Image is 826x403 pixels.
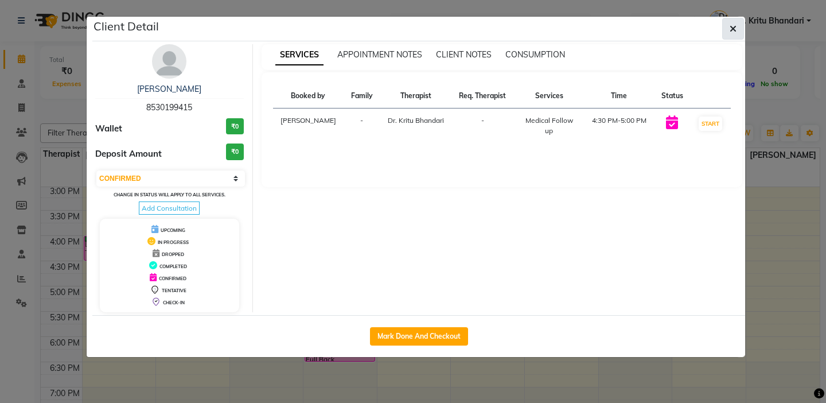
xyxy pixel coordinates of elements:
td: - [451,108,513,144]
span: Add Consultation [139,201,200,215]
button: Mark Done And Checkout [370,327,468,346]
span: CHECK-IN [163,300,185,305]
td: - [344,108,380,144]
h3: ₹0 [226,118,244,135]
h5: Client Detail [93,18,159,35]
div: Medical Follow up [521,115,578,136]
span: APPOINTMENT NOTES [337,49,422,60]
span: Wallet [95,122,122,135]
span: UPCOMING [161,227,185,233]
th: Booked by [273,84,344,108]
span: CONSUMPTION [505,49,565,60]
span: Dr. Kritu Bhandari [388,116,444,125]
th: Req. Therapist [451,84,513,108]
span: CLIENT NOTES [436,49,492,60]
img: avatar [152,44,186,79]
span: Deposit Amount [95,148,162,161]
span: SERVICES [275,45,324,65]
span: CONFIRMED [159,276,186,281]
th: Therapist [380,84,452,108]
th: Family [344,84,380,108]
span: IN PROGRESS [158,239,189,245]
th: Status [654,84,690,108]
span: 8530199415 [146,102,192,113]
span: DROPPED [162,251,184,257]
span: COMPLETED [159,263,187,269]
small: Change in status will apply to all services. [114,192,225,197]
th: Time [584,84,654,108]
h3: ₹0 [226,144,244,160]
th: Services [514,84,585,108]
td: [PERSON_NAME] [273,108,344,144]
span: TENTATIVE [162,288,186,293]
button: START [699,117,722,131]
td: 4:30 PM-5:00 PM [584,108,654,144]
a: [PERSON_NAME] [137,84,201,94]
